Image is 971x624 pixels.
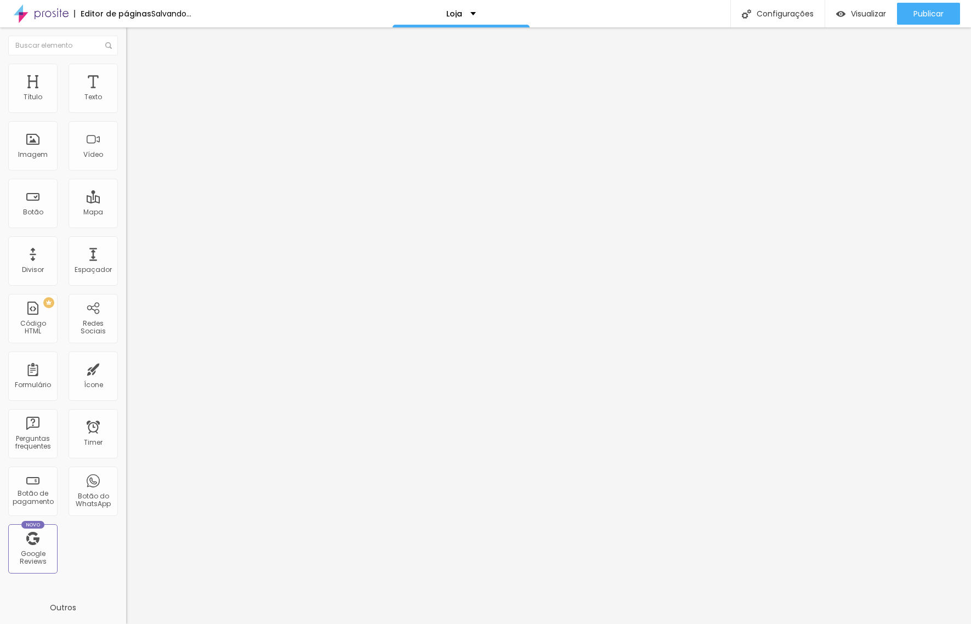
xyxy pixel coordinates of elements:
[71,320,115,336] div: Redes Sociais
[105,42,112,49] img: Icone
[742,9,751,19] img: Icone
[11,435,54,451] div: Perguntas frequentes
[836,9,845,19] img: view-1.svg
[21,521,45,529] div: Novo
[8,36,118,55] input: Buscar elemento
[24,93,42,101] div: Título
[83,208,103,216] div: Mapa
[15,381,51,389] div: Formulário
[74,10,151,18] div: Editor de páginas
[18,151,48,158] div: Imagem
[84,93,102,101] div: Texto
[446,10,462,18] p: Loja
[83,151,103,158] div: Vídeo
[11,490,54,506] div: Botão de pagamento
[22,266,44,274] div: Divisor
[151,10,191,18] div: Salvando...
[84,381,103,389] div: Ícone
[913,9,944,18] span: Publicar
[11,550,54,566] div: Google Reviews
[825,3,897,25] button: Visualizar
[71,492,115,508] div: Botão do WhatsApp
[11,320,54,336] div: Código HTML
[23,208,43,216] div: Botão
[126,27,971,624] iframe: Editor
[897,3,960,25] button: Publicar
[851,9,886,18] span: Visualizar
[75,266,112,274] div: Espaçador
[84,439,103,446] div: Timer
